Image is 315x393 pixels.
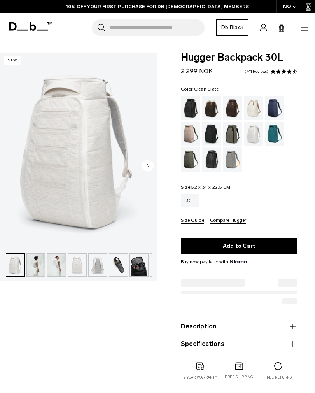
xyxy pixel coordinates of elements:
img: Hugger Backpack 30L Clean Slate [27,254,45,276]
button: Description [181,322,297,331]
a: Charcoal Grey [202,122,221,146]
a: Blue Hour [265,96,284,120]
p: 2 year warranty [184,375,217,380]
button: Hugger Backpack 30L Clean Slate [6,253,25,277]
img: Hugger Backpack 30L Clean Slate [47,254,66,276]
p: Free shipping [225,374,253,380]
img: Hugger Backpack 30L Clean Slate [109,254,128,276]
span: 2.299 NOK [181,67,213,75]
a: Forest Green [223,122,242,146]
img: Hugger Backpack 30L Clean Slate [68,254,86,276]
img: {"height" => 20, "alt" => "Klarna"} [230,260,247,263]
button: Hugger Backpack 30L Clean Slate [26,253,45,277]
button: Next slide [142,160,154,173]
p: New [4,56,21,65]
img: Hugger Backpack 30L Clean Slate [150,254,169,276]
a: 741 reviews [245,70,268,74]
img: Hugger Backpack 30L Clean Slate [89,254,107,276]
button: Specifications [181,339,297,349]
a: Db Black [216,19,248,36]
p: Free returns [264,375,292,380]
a: Fogbow Beige [181,122,200,146]
span: Clean Slate [194,86,219,92]
a: Black Out [181,96,200,120]
button: Size Guide [181,218,204,224]
legend: Color: [181,87,219,91]
a: Clean Slate [244,122,263,146]
button: Hugger Backpack 30L Clean Slate [68,253,87,277]
span: Buy now pay later with [181,258,247,265]
button: Hugger Backpack 30L Clean Slate [109,253,128,277]
a: 10% OFF YOUR FIRST PURCHASE FOR DB [DEMOGRAPHIC_DATA] MEMBERS [66,3,249,10]
button: Add to Cart [181,238,297,254]
img: Hugger Backpack 30L Clean Slate [6,254,24,276]
img: Hugger Backpack 30L Clean Slate [130,254,148,276]
a: Cappuccino [202,96,221,120]
span: Hugger Backpack 30L [181,53,297,63]
a: Espresso [223,96,242,120]
a: Reflective Black [202,147,221,172]
button: Hugger Backpack 30L Clean Slate [129,253,149,277]
span: 52 x 31 x 22.5 CM [191,184,230,190]
button: Compare Hugger [210,218,246,224]
a: Oatmilk [244,96,263,120]
a: 30L [181,194,199,207]
legend: Size: [181,185,231,189]
a: Moss Green [181,147,200,172]
button: Hugger Backpack 30L Clean Slate [88,253,107,277]
a: Midnight Teal [265,122,284,146]
a: Sand Grey [223,147,242,172]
